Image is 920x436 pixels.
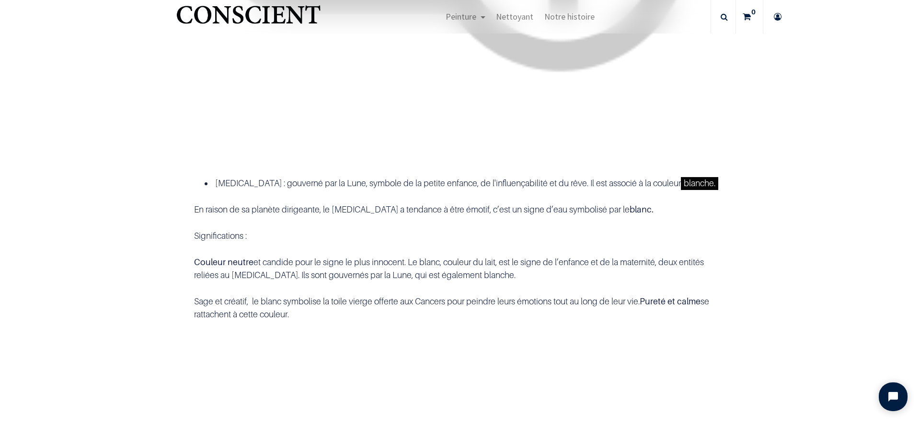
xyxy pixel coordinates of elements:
b: Pureté et calme [640,296,701,306]
b: Couleur neutre [194,257,253,267]
b: blanc. [630,204,654,214]
p: et candide pour le signe le plus innocent. Le blanc, couleur du lait, est le signe de l’enfance e... [194,256,726,281]
font: blanche. [681,177,718,190]
p: [MEDICAL_DATA] : gouverné par la Lune, symbole de la petite enfance, de l'influençabilité et du r... [213,177,726,190]
iframe: Tidio Chat [871,374,916,419]
p: Significations : [194,229,726,242]
span: Notre histoire [544,11,595,22]
span: Nettoyant [496,11,533,22]
p: Sage et créatif, le blanc symbolise la toile vierge offerte aux Cancers pour peindre leurs émotio... [194,295,726,321]
span: Peinture [446,11,476,22]
sup: 0 [749,7,758,17]
p: En raison de sa planète dirigeante, le [MEDICAL_DATA] a tendance à être émotif, c’est un signe d’... [194,203,726,216]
